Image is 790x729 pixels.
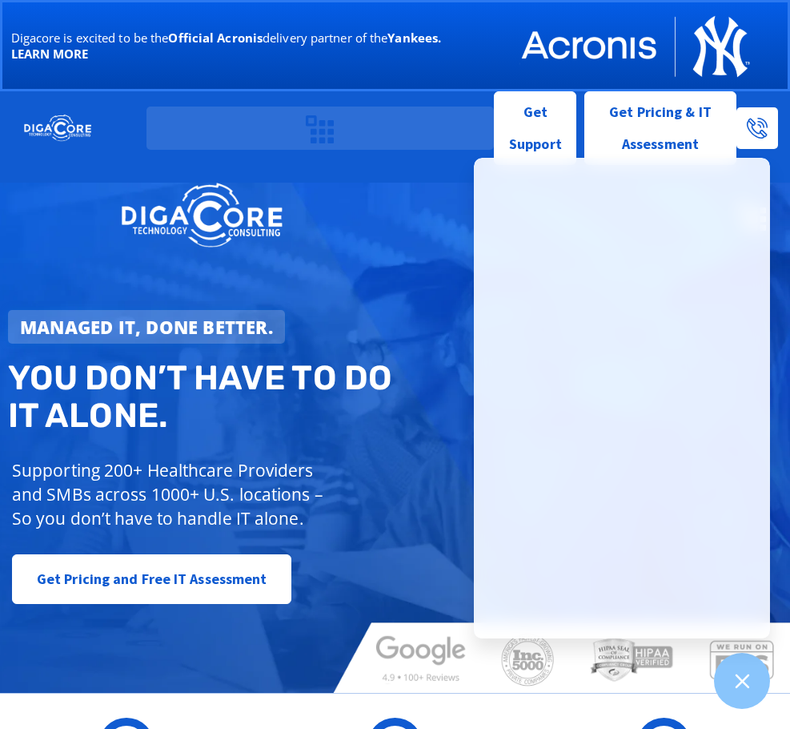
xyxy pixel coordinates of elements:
[121,181,283,251] img: DigaCore Technology Consulting
[518,11,750,81] img: Acronis
[168,30,263,46] b: Official Acronis
[8,360,402,433] h2: You don’t have to do IT alone.
[11,30,473,62] p: Digacore is excited to be the delivery partner of the
[11,46,89,62] a: LEARN MORE
[474,158,770,638] iframe: Chatgenie Messenger
[507,96,564,160] span: Get Support
[37,563,267,595] span: Get Pricing and Free IT Assessment
[20,315,273,339] strong: Managed IT, done better.
[494,91,577,165] a: Get Support
[12,554,291,604] a: Get Pricing and Free IT Assessment
[597,96,723,160] span: Get Pricing & IT Assessment
[387,30,441,46] b: Yankees.
[24,114,91,143] img: DigaCore Technology Consulting
[299,107,342,151] div: Menu Toggle
[12,458,331,530] p: Supporting 200+ Healthcare Providers and SMBs across 1000+ U.S. locations – So you don’t have to ...
[8,310,285,344] a: Managed IT, done better.
[584,91,736,165] a: Get Pricing & IT Assessment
